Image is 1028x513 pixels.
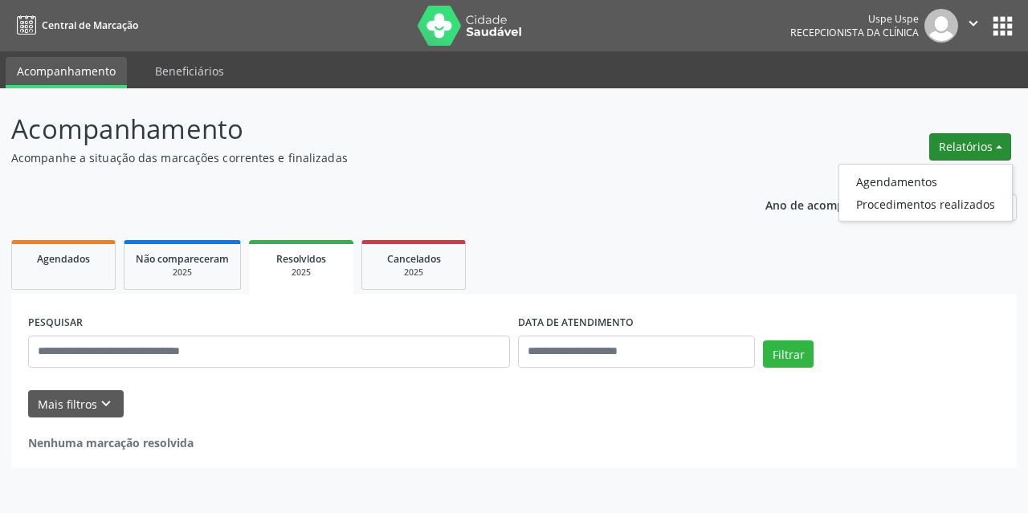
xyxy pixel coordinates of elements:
label: DATA DE ATENDIMENTO [518,311,634,336]
strong: Nenhuma marcação resolvida [28,435,194,450]
span: Central de Marcação [42,18,138,32]
label: PESQUISAR [28,311,83,336]
a: Procedimentos realizados [839,193,1012,215]
div: 2025 [260,267,342,279]
p: Ano de acompanhamento [765,194,908,214]
button: Filtrar [763,340,814,368]
p: Acompanhe a situação das marcações correntes e finalizadas [11,149,715,166]
button: Mais filtroskeyboard_arrow_down [28,390,124,418]
button: apps [989,12,1017,40]
button: Relatórios [929,133,1011,161]
ul: Relatórios [838,164,1013,222]
img: img [924,9,958,43]
span: Recepcionista da clínica [790,26,919,39]
a: Central de Marcação [11,12,138,39]
p: Acompanhamento [11,109,715,149]
span: Não compareceram [136,252,229,266]
a: Acompanhamento [6,57,127,88]
a: Agendamentos [839,170,1012,193]
i: keyboard_arrow_down [97,395,115,413]
button:  [958,9,989,43]
i:  [965,14,982,32]
div: 2025 [373,267,454,279]
span: Agendados [37,252,90,266]
span: Resolvidos [276,252,326,266]
div: 2025 [136,267,229,279]
a: Beneficiários [144,57,235,85]
div: Uspe Uspe [790,12,919,26]
span: Cancelados [387,252,441,266]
